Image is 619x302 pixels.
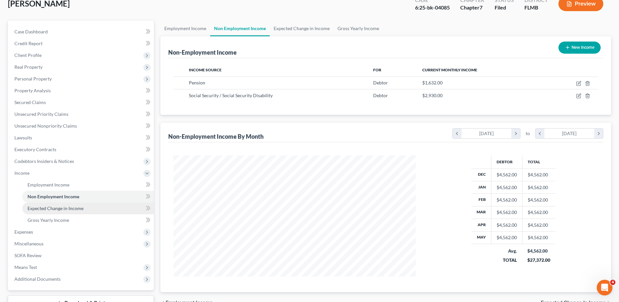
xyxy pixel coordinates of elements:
[22,179,154,191] a: Employment Income
[522,219,555,231] td: $4,562.00
[14,276,61,282] span: Additional Documents
[610,280,615,285] span: 4
[422,80,443,85] span: $1,632.00
[14,64,43,70] span: Real Property
[14,123,77,129] span: Unsecured Nonpriority Claims
[496,257,517,263] div: TOTAL
[497,234,517,241] div: $4,562.00
[471,231,491,244] th: May
[27,182,69,187] span: Employment Income
[14,253,42,258] span: SOFA Review
[9,120,154,132] a: Unsecured Nonpriority Claims
[497,184,517,191] div: $4,562.00
[27,217,69,223] span: Gross Yearly Income
[422,93,443,98] span: $2,930.00
[9,97,154,108] a: Secured Claims
[522,181,555,193] td: $4,562.00
[14,111,68,117] span: Unsecured Priority Claims
[373,93,388,98] span: Debtor
[168,48,237,56] div: Non-Employment Income
[491,155,522,169] th: Debtor
[14,29,48,34] span: Case Dashboard
[168,133,264,140] div: Non-Employment Income By Month
[522,194,555,206] td: $4,562.00
[480,4,482,10] span: 7
[14,241,44,246] span: Miscellaneous
[27,205,83,211] span: Expected Change in Income
[544,129,594,138] div: [DATE]
[453,129,462,138] i: chevron_left
[497,222,517,228] div: $4,562.00
[460,4,484,11] div: Chapter
[14,99,46,105] span: Secured Claims
[14,170,29,176] span: Income
[471,169,491,181] th: Dec
[527,257,550,263] div: $27,372.00
[14,158,74,164] span: Codebtors Insiders & Notices
[496,248,517,254] div: Avg.
[497,209,517,216] div: $4,562.00
[522,231,555,244] td: $4,562.00
[9,132,154,144] a: Lawsuits
[14,135,32,140] span: Lawsuits
[9,38,154,49] a: Credit Report
[189,93,273,98] span: Social Security / Social Security Disability
[373,80,388,85] span: Debtor
[471,219,491,231] th: Apr
[497,171,517,178] div: $4,562.00
[160,21,210,36] a: Employment Income
[22,203,154,214] a: Expected Change in Income
[9,250,154,261] a: SOFA Review
[497,197,517,203] div: $4,562.00
[415,4,450,11] div: 6:25-bk-04085
[22,214,154,226] a: Gross Yearly Income
[9,85,154,97] a: Property Analysis
[14,264,37,270] span: Means Test
[373,67,381,72] span: For
[9,26,154,38] a: Case Dashboard
[558,42,601,54] button: New Income
[536,129,544,138] i: chevron_left
[527,248,550,254] div: $4,562.00
[526,130,530,137] span: to
[14,76,52,81] span: Personal Property
[334,21,383,36] a: Gross Yearly Income
[9,108,154,120] a: Unsecured Priority Claims
[522,155,555,169] th: Total
[270,21,334,36] a: Expected Change in Income
[9,144,154,155] a: Executory Contracts
[522,169,555,181] td: $4,562.00
[14,147,56,152] span: Executory Contracts
[471,206,491,219] th: Mar
[495,4,514,11] div: Filed
[27,194,79,199] span: Non Employment Income
[471,194,491,206] th: Feb
[462,129,512,138] div: [DATE]
[189,80,205,85] span: Pension
[22,191,154,203] a: Non Employment Income
[471,181,491,193] th: Jan
[511,129,520,138] i: chevron_right
[189,67,222,72] span: Income Source
[14,52,42,58] span: Client Profile
[522,206,555,219] td: $4,562.00
[597,280,612,295] iframe: Intercom live chat
[594,129,603,138] i: chevron_right
[14,229,33,235] span: Expenses
[422,67,477,72] span: Current Monthly Income
[14,88,51,93] span: Property Analysis
[14,41,43,46] span: Credit Report
[210,21,270,36] a: Non Employment Income
[524,4,548,11] div: FLMB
